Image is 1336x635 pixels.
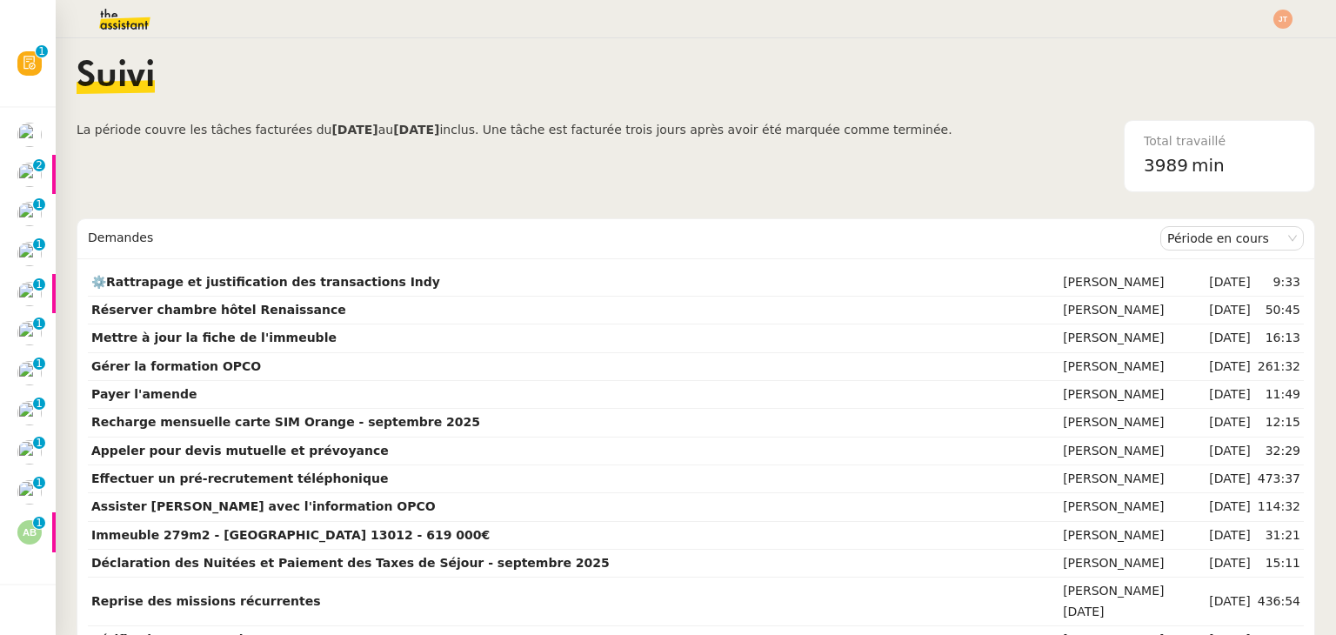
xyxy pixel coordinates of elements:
td: 473:37 [1254,465,1304,493]
img: users%2FpftfpH3HWzRMeZpe6E7kXDgO5SJ3%2Favatar%2Fa3cc7090-f8ed-4df9-82e0-3c63ac65f9dd [17,242,42,266]
p: 1 [36,358,43,373]
img: users%2FpftfpH3HWzRMeZpe6E7kXDgO5SJ3%2Favatar%2Fa3cc7090-f8ed-4df9-82e0-3c63ac65f9dd [17,163,42,187]
strong: Payer l'amende [91,387,197,401]
td: [PERSON_NAME] [1059,550,1206,578]
p: 1 [36,477,43,492]
nz-badge-sup: 1 [33,437,45,449]
nz-select-item: Période en cours [1167,227,1297,250]
nz-badge-sup: 1 [33,278,45,291]
td: [DATE] [1206,550,1253,578]
td: [PERSON_NAME] [1059,381,1206,409]
strong: ⚙️Rattrapage et justification des transactions Indy [91,275,440,289]
td: 114:32 [1254,493,1304,521]
div: Total travaillé [1144,131,1295,151]
img: users%2F9GXHdUEgf7ZlSXdwo7B3iBDT3M02%2Favatar%2Fimages.jpeg [17,123,42,147]
strong: Assister [PERSON_NAME] avec l'information OPCO [91,499,436,513]
td: [DATE] [1206,522,1253,550]
td: [PERSON_NAME] [1059,297,1206,324]
td: [PERSON_NAME] [1059,353,1206,381]
b: [DATE] [331,123,377,137]
div: Demandes [88,221,1160,256]
td: 9:33 [1254,269,1304,297]
img: svg [17,520,42,545]
td: 11:49 [1254,381,1304,409]
p: 1 [36,517,43,532]
strong: Reprise des missions récurrentes [91,594,321,608]
td: [DATE] [1206,465,1253,493]
img: svg [1273,10,1293,29]
td: [DATE] [1206,409,1253,437]
span: min [1192,151,1225,180]
td: 261:32 [1254,353,1304,381]
img: users%2F37wbV9IbQuXMU0UH0ngzBXzaEe12%2Favatar%2Fcba66ece-c48a-48c8-9897-a2adc1834457 [17,321,42,345]
span: La période couvre les tâches facturées du [77,123,331,137]
td: [PERSON_NAME] [1059,522,1206,550]
nz-badge-sup: 1 [33,358,45,370]
nz-badge-sup: 1 [33,398,45,410]
nz-badge-sup: 1 [33,238,45,251]
strong: Recharge mensuelle carte SIM Orange - septembre 2025 [91,415,480,429]
strong: Immeuble 279m2 - [GEOGRAPHIC_DATA] 13012 - 619 000€ [91,528,490,542]
td: 15:11 [1254,550,1304,578]
nz-badge-sup: 1 [33,198,45,211]
nz-badge-sup: 2 [33,159,45,171]
span: Suivi [77,59,155,94]
td: [PERSON_NAME] [1059,269,1206,297]
td: [DATE] [1206,269,1253,297]
td: [PERSON_NAME][DATE] [1059,578,1206,626]
strong: Gérer la formation OPCO [91,359,261,373]
p: 1 [38,45,45,61]
p: 2 [36,159,43,175]
nz-badge-sup: 1 [33,477,45,489]
img: users%2F37wbV9IbQuXMU0UH0ngzBXzaEe12%2Favatar%2Fcba66ece-c48a-48c8-9897-a2adc1834457 [17,480,42,505]
img: users%2F37wbV9IbQuXMU0UH0ngzBXzaEe12%2Favatar%2Fcba66ece-c48a-48c8-9897-a2adc1834457 [17,401,42,425]
td: [DATE] [1206,438,1253,465]
img: users%2FpftfpH3HWzRMeZpe6E7kXDgO5SJ3%2Favatar%2Fa3cc7090-f8ed-4df9-82e0-3c63ac65f9dd [17,282,42,306]
td: [DATE] [1206,353,1253,381]
img: users%2F37wbV9IbQuXMU0UH0ngzBXzaEe12%2Favatar%2Fcba66ece-c48a-48c8-9897-a2adc1834457 [17,440,42,465]
nz-badge-sup: 1 [33,517,45,529]
p: 1 [36,398,43,413]
td: [DATE] [1206,297,1253,324]
img: users%2FpftfpH3HWzRMeZpe6E7kXDgO5SJ3%2Favatar%2Fa3cc7090-f8ed-4df9-82e0-3c63ac65f9dd [17,202,42,226]
p: 1 [36,317,43,333]
span: au [378,123,393,137]
td: [DATE] [1206,324,1253,352]
td: 16:13 [1254,324,1304,352]
span: 3989 [1144,155,1188,176]
td: [PERSON_NAME] [1059,409,1206,437]
td: 436:54 [1254,578,1304,626]
td: [PERSON_NAME] [1059,438,1206,465]
p: 1 [36,278,43,294]
td: [PERSON_NAME] [1059,493,1206,521]
img: users%2F37wbV9IbQuXMU0UH0ngzBXzaEe12%2Favatar%2Fcba66ece-c48a-48c8-9897-a2adc1834457 [17,361,42,385]
td: [PERSON_NAME] [1059,465,1206,493]
td: [DATE] [1206,493,1253,521]
p: 1 [36,437,43,452]
p: 1 [36,198,43,214]
strong: Mettre à jour la fiche de l'immeuble [91,331,337,344]
strong: Effectuer un pré-recrutement téléphonique [91,471,388,485]
strong: Appeler pour devis mutuelle et prévoyance [91,444,389,458]
td: [DATE] [1206,578,1253,626]
nz-badge-sup: 1 [33,317,45,330]
strong: Déclaration des Nuitées et Paiement des Taxes de Séjour - septembre 2025 [91,556,610,570]
nz-badge-sup: 1 [36,45,48,57]
td: 32:29 [1254,438,1304,465]
td: [DATE] [1206,381,1253,409]
td: [PERSON_NAME] [1059,324,1206,352]
span: inclus. Une tâche est facturée trois jours après avoir été marquée comme terminée. [439,123,952,137]
strong: Réserver chambre hôtel Renaissance [91,303,346,317]
td: 12:15 [1254,409,1304,437]
td: 50:45 [1254,297,1304,324]
td: 31:21 [1254,522,1304,550]
p: 1 [36,238,43,254]
b: [DATE] [393,123,439,137]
